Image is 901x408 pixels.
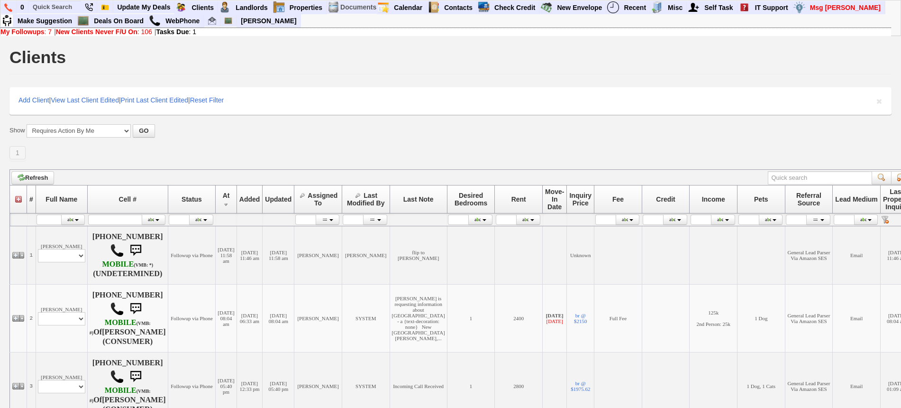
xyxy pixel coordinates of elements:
font: (VMB: #) [90,321,151,335]
img: phone22.png [85,3,93,11]
a: Refresh [11,171,54,185]
span: Move-In Date [545,188,564,211]
span: Added [239,195,260,203]
td: Full Fee [594,284,642,352]
a: Update My Deals [113,1,174,13]
td: [DATE] 06:33 am [237,284,263,352]
img: gmoney.png [540,1,552,13]
a: WebPhone [162,15,204,27]
font: [DATE] [546,318,563,324]
h4: [PHONE_NUMBER] (UNDETERMINED) [90,232,166,278]
td: General Lead Parser Via Amazon SES [785,226,833,284]
a: br @ $1975.62 [571,380,590,392]
a: New Clients Never F/U On: 106 [56,28,152,36]
td: Documents [340,1,377,14]
a: 0 [17,1,28,13]
font: Msg [PERSON_NAME] [810,4,881,11]
b: New Clients Never F/U On [56,28,137,36]
a: Add Client [18,96,49,104]
img: creditreport.png [478,1,490,13]
a: New Envelope [553,1,606,14]
td: 1 Dog [737,284,785,352]
td: Followup via Phone [168,284,216,352]
img: money.png [793,1,805,13]
a: Clients [188,1,218,14]
td: [DATE] 11:58 am [216,226,237,284]
a: Calendar [390,1,427,14]
a: Msg [PERSON_NAME] [806,1,885,14]
img: contact.png [428,1,439,13]
td: [DATE] 11:46 am [237,226,263,284]
td: Followup via Phone [168,226,216,284]
td: 2400 [495,284,543,352]
b: Tasks Due [156,28,189,36]
td: 2 [27,284,36,352]
td: [PERSON_NAME] [342,226,390,284]
a: My Followups: 7 [0,28,52,36]
a: Make Suggestion [14,15,76,27]
span: Inquiry Price [569,192,592,207]
a: Reset filter row [881,216,889,223]
td: Email [833,226,881,284]
img: call.png [110,370,124,384]
span: Fee [612,195,624,203]
div: | | [0,28,891,36]
a: Reset Filter [190,96,224,104]
span: Status [182,195,202,203]
a: Tasks Due: 1 [156,28,197,36]
a: Landlords [232,1,272,14]
span: Full Name [46,195,77,203]
b: My Followups [0,28,45,36]
span: Income [702,195,725,203]
img: sms.png [126,299,145,318]
b: AT&T Wireless [90,318,151,336]
img: properties.png [273,1,285,13]
img: recent.png [607,1,619,13]
span: Updated [265,195,291,203]
input: Quick search [768,171,872,185]
td: Unknown [567,226,594,284]
h1: Clients [9,49,66,66]
div: | | | [9,87,892,115]
font: MOBILE [105,386,137,395]
span: Desired Bedrooms [455,192,487,207]
b: [PERSON_NAME] [102,328,166,336]
a: [PERSON_NAME] [237,15,300,27]
span: Lead Medium [835,195,877,203]
img: chalkboard.png [224,17,232,25]
a: Contacts [440,1,477,14]
img: appt_icon.png [377,1,389,13]
a: br @ $2150 [574,313,587,324]
a: Recent [620,1,650,14]
b: [PERSON_NAME] [102,396,166,404]
a: 1 [9,146,26,159]
span: Assigned To [308,192,337,207]
td: SYSTEM [342,284,390,352]
a: IT Support [751,1,792,14]
span: Last Note [403,195,434,203]
img: officebldg.png [651,1,663,13]
img: chalkboard.png [77,15,89,27]
img: sms.png [126,367,145,386]
font: (VMB: *) [134,262,153,268]
td: 125k 2nd Person: 25k [690,284,737,352]
a: Self Task [701,1,737,14]
img: docs.png [328,1,339,13]
td: 1 [27,226,36,284]
a: View Last Client Edited [51,96,119,104]
span: Credit [656,195,675,203]
span: Rent [511,195,526,203]
td: [PERSON_NAME] [36,226,87,284]
img: call.png [110,243,124,258]
img: landlord.png [219,1,231,13]
b: Verizon Wireless [102,260,153,269]
a: Deals On Board [90,15,148,27]
td: [PERSON_NAME] [294,284,342,352]
td: [DATE] 08:04 am [263,284,294,352]
font: (VMB: #) [90,389,151,403]
td: Email [833,284,881,352]
h4: [PHONE_NUMBER] Of (CONSUMER) [90,291,166,346]
a: Check Credit [491,1,539,14]
td: [PERSON_NAME] [294,226,342,284]
span: Last Modified By [347,192,384,207]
